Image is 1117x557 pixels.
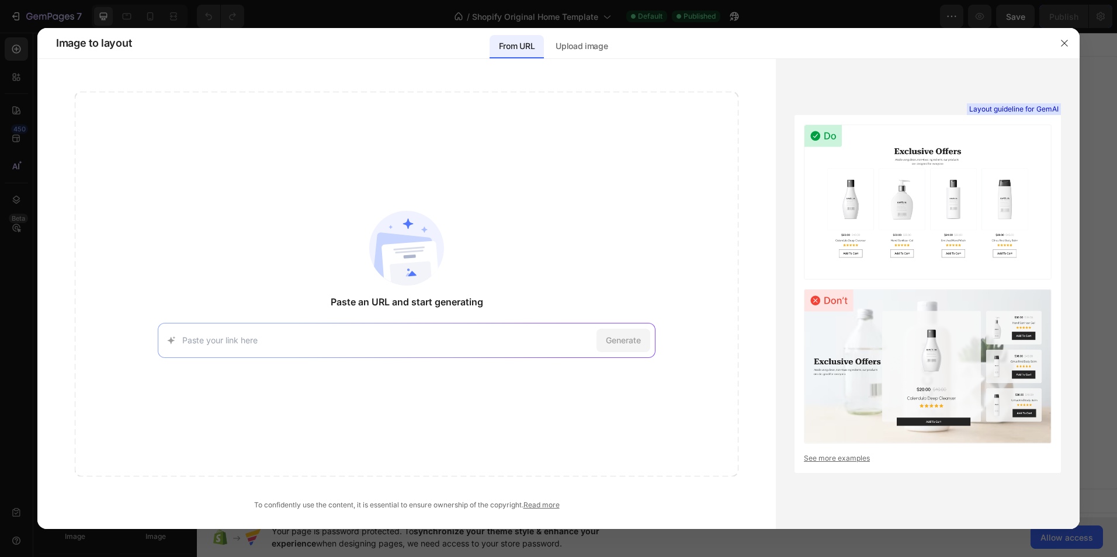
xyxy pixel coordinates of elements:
[556,39,608,53] p: Upload image
[969,104,1059,114] span: Layout guideline for GemAI
[390,245,531,259] div: Start with Sections from sidebar
[182,334,592,346] input: Paste your link here
[381,334,539,343] div: Start with Generating from URL or image
[804,453,1052,464] a: See more examples
[499,39,535,53] p: From URL
[463,269,545,292] button: Add elements
[376,269,456,292] button: Add sections
[331,295,483,309] span: Paste an URL and start generating
[56,36,131,50] span: Image to layout
[523,500,560,509] a: Read more
[606,334,641,346] span: Generate
[75,500,738,510] div: To confidently use the content, it is essential to ensure ownership of the copyright.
